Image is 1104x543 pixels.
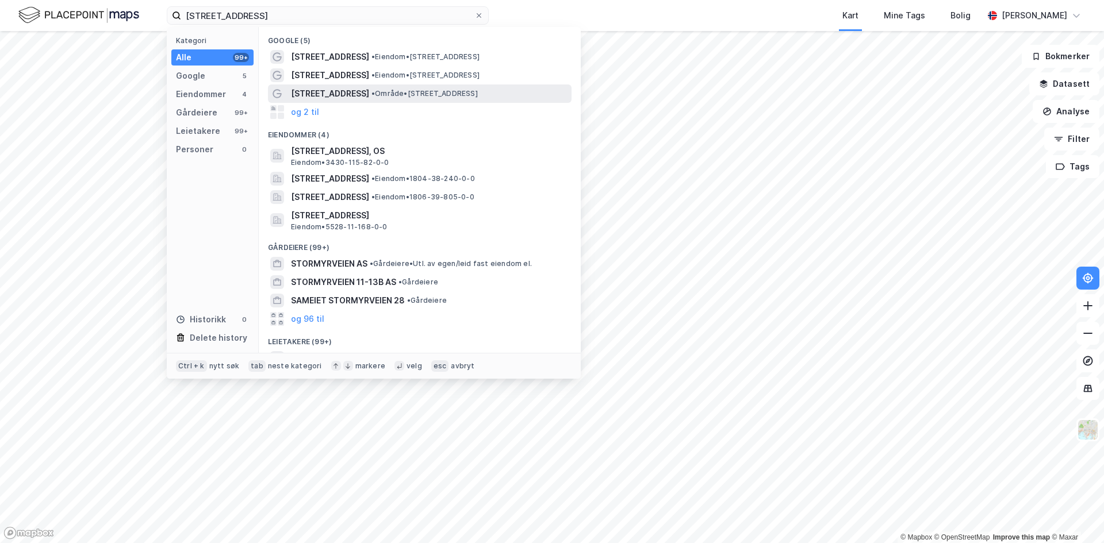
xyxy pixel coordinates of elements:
span: [STREET_ADDRESS] [291,209,567,222]
a: Mapbox homepage [3,526,54,540]
div: Google [176,69,205,83]
div: Google (5) [259,27,581,48]
span: STORMYRVEIEN AS [291,257,367,271]
a: OpenStreetMap [934,533,990,541]
img: logo.f888ab2527a4732fd821a326f86c7f29.svg [18,5,139,25]
span: [STREET_ADDRESS] [291,172,369,186]
span: • [371,174,375,183]
div: Leietakere (99+) [259,328,581,349]
span: [STREET_ADDRESS] [291,68,369,82]
span: • [407,296,411,305]
span: STORMYRVEIEN 11-13B AS [291,275,396,289]
div: tab [248,360,266,372]
div: 99+ [233,108,249,117]
div: 4 [240,90,249,99]
span: SAMEIET STORMYRVEIEN 28 [291,294,405,307]
span: TORVMYRVEIEN 26 AS [291,351,381,365]
span: Eiendom • [STREET_ADDRESS] [371,52,480,61]
div: 5 [240,71,249,80]
div: Eiendommer (4) [259,121,581,142]
img: Z [1077,419,1099,441]
div: avbryt [451,361,474,371]
span: Gårdeiere [398,278,438,287]
div: Alle [176,51,191,64]
button: Filter [1044,128,1099,151]
div: Kategori [176,36,254,45]
span: [STREET_ADDRESS] [291,50,369,64]
span: Eiendom • 1804-38-240-0-0 [371,174,475,183]
span: • [371,52,375,61]
span: [STREET_ADDRESS] [291,87,369,101]
span: Eiendom • 3430-115-82-0-0 [291,158,389,167]
div: [PERSON_NAME] [1002,9,1067,22]
div: Ctrl + k [176,360,207,372]
input: Søk på adresse, matrikkel, gårdeiere, leietakere eller personer [181,7,474,24]
div: Bolig [950,9,971,22]
button: Datasett [1029,72,1099,95]
div: 99+ [233,126,249,136]
span: • [371,192,375,201]
div: Mine Tags [884,9,925,22]
button: Analyse [1033,100,1099,123]
span: Eiendom • 1806-39-805-0-0 [371,192,474,202]
div: nytt søk [209,361,240,371]
button: og 2 til [291,105,319,119]
span: [STREET_ADDRESS], OS [291,144,567,158]
div: neste kategori [268,361,322,371]
a: Improve this map [993,533,1050,541]
span: [STREET_ADDRESS] [291,190,369,204]
button: og 96 til [291,312,324,326]
span: Gårdeiere [407,296,447,305]
div: Delete history [190,331,247,345]
span: Gårdeiere • Utl. av egen/leid fast eiendom el. [370,259,532,268]
span: Eiendom • 5528-11-168-0-0 [291,222,388,232]
div: Eiendommer [176,87,226,101]
button: Tags [1046,155,1099,178]
div: 0 [240,145,249,154]
span: • [371,71,375,79]
div: 99+ [233,53,249,62]
div: 0 [240,315,249,324]
div: esc [431,360,449,372]
div: Gårdeiere (99+) [259,234,581,255]
span: • [370,259,373,268]
span: Eiendom • [STREET_ADDRESS] [371,71,480,80]
div: markere [355,361,385,371]
div: Kontrollprogram for chat [1046,488,1104,543]
button: Bokmerker [1022,45,1099,68]
span: • [371,89,375,98]
div: Kart [842,9,858,22]
span: • [398,278,402,286]
div: Historikk [176,313,226,326]
a: Mapbox [900,533,932,541]
div: Personer [176,143,213,156]
span: Område • [STREET_ADDRESS] [371,89,478,98]
iframe: Chat Widget [1046,488,1104,543]
div: velg [407,361,422,371]
div: Gårdeiere [176,106,217,120]
div: Leietakere [176,124,220,138]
